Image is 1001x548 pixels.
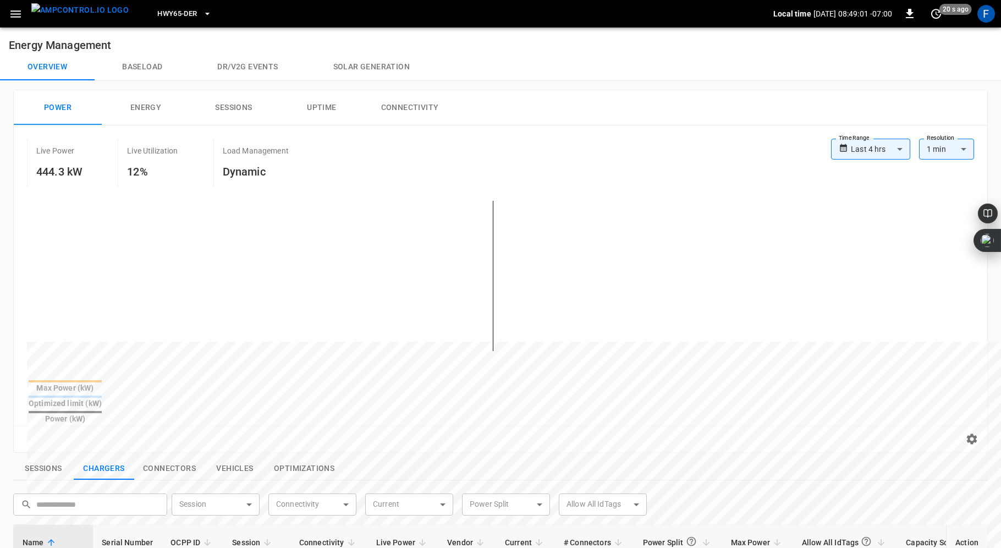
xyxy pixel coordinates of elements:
span: 20 s ago [939,4,972,15]
p: Local time [773,8,811,19]
h6: 12% [127,163,178,180]
p: Live Utilization [127,145,178,156]
button: Uptime [278,90,366,125]
button: show latest sessions [13,457,74,480]
button: Sessions [190,90,278,125]
button: Energy [102,90,190,125]
button: show latest optimizations [265,457,343,480]
p: [DATE] 08:49:01 -07:00 [813,8,892,19]
button: show latest charge points [74,457,134,480]
h6: Dynamic [223,163,289,180]
button: Solar generation [306,54,437,80]
div: profile-icon [977,5,995,23]
p: Live Power [36,145,75,156]
button: Power [14,90,102,125]
h6: 444.3 kW [36,163,82,180]
button: HWY65-DER [153,3,216,25]
div: Last 4 hrs [851,139,910,160]
div: 1 min [919,139,974,160]
button: show latest connectors [134,457,205,480]
p: Load Management [223,145,289,156]
label: Resolution [927,134,954,143]
label: Time Range [839,134,870,143]
span: HWY65-DER [157,8,197,20]
button: Baseload [95,54,190,80]
button: set refresh interval [927,5,945,23]
button: Connectivity [366,90,454,125]
button: Dr/V2G events [190,54,305,80]
button: show latest vehicles [205,457,265,480]
img: ampcontrol.io logo [31,3,129,17]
